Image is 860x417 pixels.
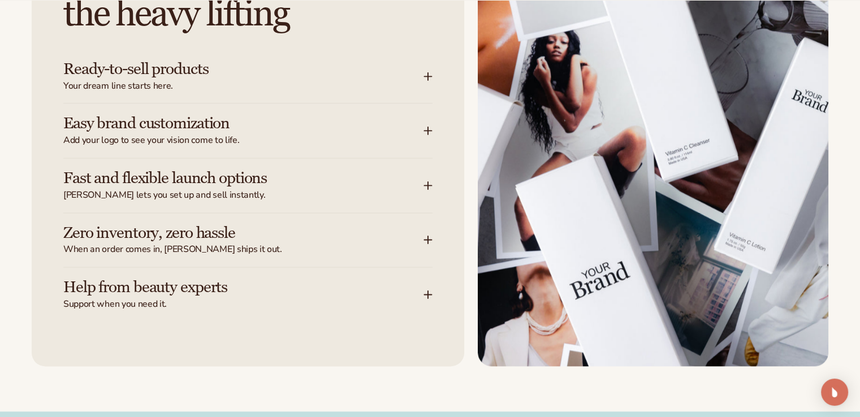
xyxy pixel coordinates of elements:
span: Add your logo to see your vision come to life. [63,134,423,146]
span: [PERSON_NAME] lets you set up and sell instantly. [63,189,423,201]
span: Your dream line starts here. [63,80,423,92]
div: Open Intercom Messenger [821,379,848,406]
h3: Ready-to-sell products [63,60,390,78]
h3: Fast and flexible launch options [63,170,390,187]
h3: Help from beauty experts [63,279,390,296]
span: Support when you need it. [63,298,423,310]
h3: Zero inventory, zero hassle [63,224,390,242]
h3: Easy brand customization [63,115,390,132]
span: When an order comes in, [PERSON_NAME] ships it out. [63,244,423,255]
